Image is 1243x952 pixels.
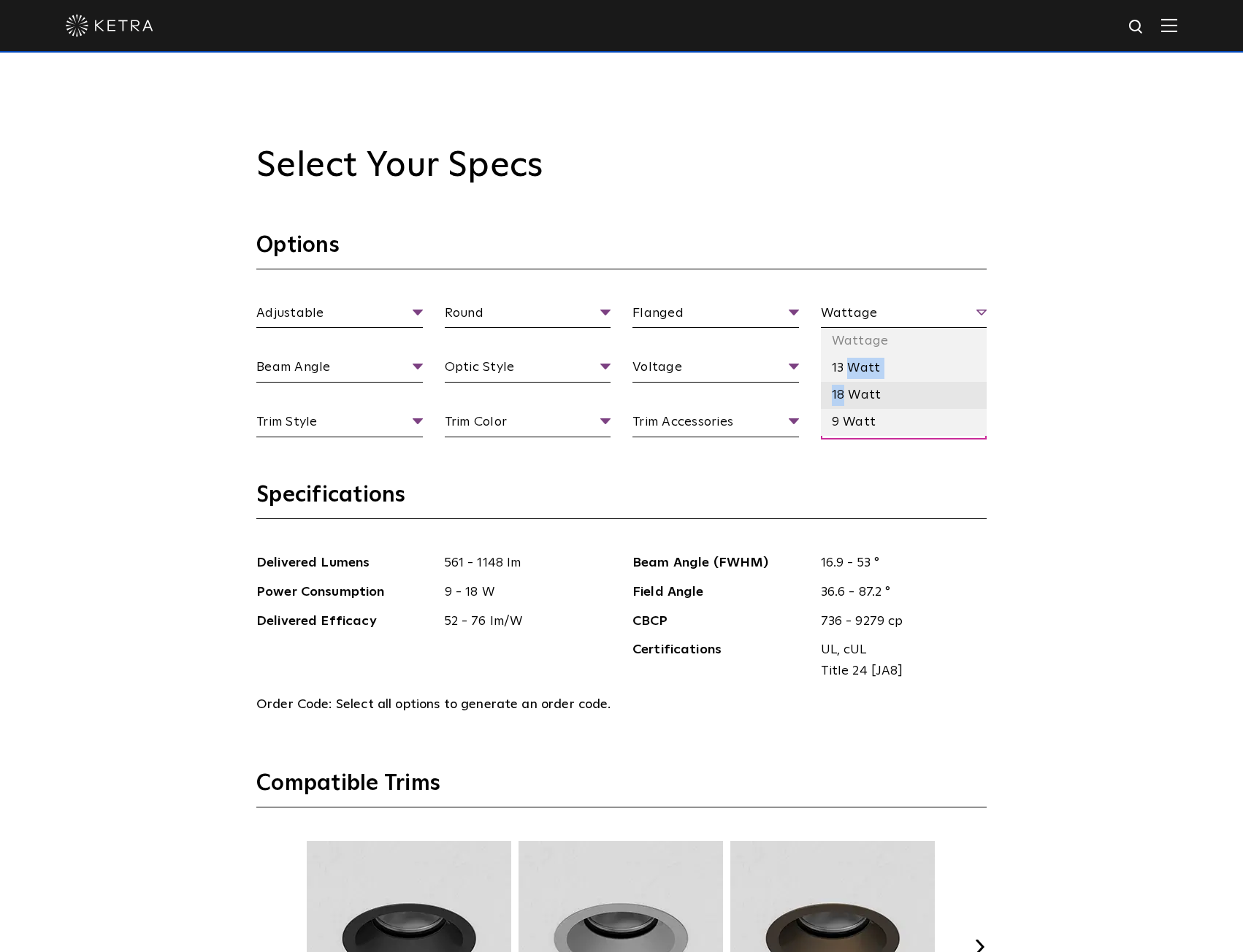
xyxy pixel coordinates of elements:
[256,357,423,383] span: Beam Angle
[256,582,434,603] span: Power Consumption
[632,357,799,383] span: Voltage
[821,303,987,329] span: Wattage
[1128,18,1146,37] img: search icon
[821,382,987,409] li: 18 Watt
[821,640,976,661] span: UL, cUL
[256,553,434,574] span: Delivered Lumens
[632,611,810,632] span: CBCP
[256,611,434,632] span: Delivered Efficacy
[821,409,987,436] li: 9 Watt
[434,582,611,603] span: 9 - 18 W
[821,355,987,382] li: 13 Watt
[66,15,153,37] img: ketra-logo-2019-white
[256,769,987,807] h3: Compatible Trims
[821,328,987,355] li: Wattage
[810,611,987,632] span: 736 - 9279 cp
[256,481,987,519] h3: Specifications
[810,553,987,574] span: 16.9 - 53 °
[632,640,810,682] span: Certifications
[632,553,810,574] span: Beam Angle (FWHM)
[256,231,987,269] h3: Options
[256,412,423,437] span: Trim Style
[256,145,987,188] h2: Select Your Specs
[336,698,611,711] span: Select all options to generate an order code.
[256,698,332,711] span: Order Code:
[632,303,799,329] span: Flanged
[434,553,611,574] span: 561 - 1148 lm
[434,611,611,632] span: 52 - 76 lm/W
[1161,18,1177,32] img: Hamburger%20Nav.svg
[445,357,611,383] span: Optic Style
[821,661,976,682] span: Title 24 [JA8]
[445,412,611,437] span: Trim Color
[632,582,810,603] span: Field Angle
[256,303,423,329] span: Adjustable
[445,303,611,329] span: Round
[810,582,987,603] span: 36.6 - 87.2 °
[632,412,799,437] span: Trim Accessories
